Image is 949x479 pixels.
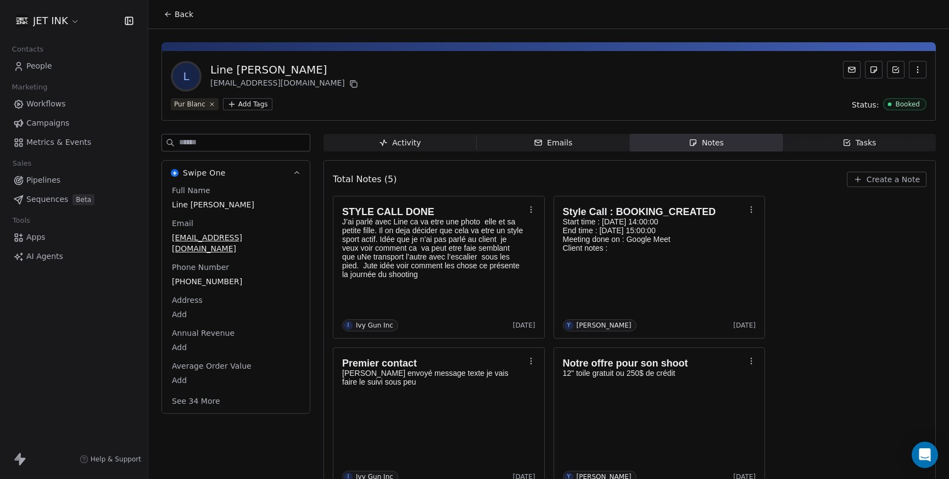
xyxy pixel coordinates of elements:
span: Email [170,218,196,229]
span: Full Name [170,185,213,196]
span: Tools [8,212,35,229]
span: Status: [852,99,879,110]
a: SequencesBeta [9,190,139,208]
a: AI Agents [9,247,139,266]
span: Total Notes (5) [333,173,397,186]
span: JET INK [33,14,68,28]
span: Beta [72,194,94,205]
span: Swipe One [183,167,226,178]
button: Back [157,4,200,24]
div: [PERSON_NAME] [577,322,632,329]
button: JET INK [13,12,82,30]
div: Line [PERSON_NAME] [210,62,360,77]
p: [PERSON_NAME] envoyé message texte je vais faire le suivi sous peu [342,369,524,386]
p: J’ai parlé avec Line ca va etre une photo elle et sa petite fille. Il on deja décider que cela va... [342,217,524,279]
span: [DATE] [513,321,535,330]
span: Phone Number [170,262,231,273]
a: Metrics & Events [9,133,139,151]
span: L [173,63,199,89]
div: Open Intercom Messenger [912,442,938,468]
span: Back [175,9,193,20]
span: Average Order Value [170,360,254,371]
span: Add [172,342,300,353]
div: Y [567,321,570,330]
span: Add [172,375,300,386]
span: Sequences [26,194,68,205]
button: Swipe OneSwipe One [162,161,310,185]
a: Apps [9,228,139,246]
div: Booked [895,100,920,108]
a: Help & Support [80,455,141,464]
div: [EMAIL_ADDRESS][DOMAIN_NAME] [210,77,360,91]
div: Tasks [842,137,877,149]
div: Swipe OneSwipe One [162,185,310,413]
span: Contacts [7,41,48,58]
span: Add [172,309,300,320]
img: Swipe One [171,169,178,177]
span: [DATE] [733,321,756,330]
div: Emails [534,137,572,149]
span: Workflows [26,98,66,110]
h1: Notre offre pour son shoot [563,358,745,369]
span: People [26,60,52,72]
p: 12" toile gratuit ou 250$ de crédit [563,369,745,377]
span: Line [PERSON_NAME] [172,199,300,210]
div: I [348,321,349,330]
span: [PHONE_NUMBER] [172,276,300,287]
span: [EMAIL_ADDRESS][DOMAIN_NAME] [172,232,300,254]
span: Apps [26,232,46,243]
img: JET%20INK%20Metal.png [15,14,29,27]
span: Create a Note [867,174,920,185]
a: Campaigns [9,114,139,132]
span: Annual Revenue [170,328,237,339]
span: Marketing [7,79,52,95]
button: Add Tags [223,98,272,110]
h1: STYLE CALL DONE [342,206,524,217]
span: Pipelines [26,174,60,186]
span: Metrics & Events [26,137,91,148]
a: Pipelines [9,171,139,189]
div: Pur Blanc [174,99,205,109]
div: Activity [379,137,421,149]
span: Sales [8,155,36,172]
h1: Premier contact [342,358,524,369]
button: See 34 More [165,391,227,411]
span: AI Agents [26,251,63,262]
div: Ivy Gun Inc [356,322,393,329]
span: Help & Support [91,455,141,464]
p: Start time : [DATE] 14:00:00 End time : [DATE] 15:00:00 Meeting done on : Google Meet Client notes : [563,217,745,252]
h1: Style Call : BOOKING_CREATED [563,206,745,217]
button: Create a Note [847,172,926,187]
span: Campaigns [26,117,69,129]
span: Address [170,295,205,306]
a: Workflows [9,95,139,113]
a: People [9,57,139,75]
